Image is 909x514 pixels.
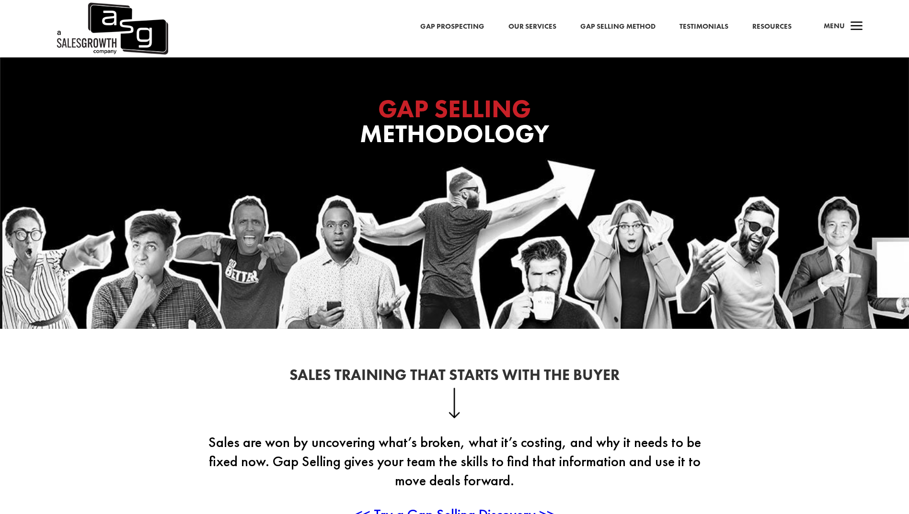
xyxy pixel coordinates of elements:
[449,388,460,418] img: down-arrow
[679,21,728,33] a: Testimonials
[824,21,845,31] span: Menu
[752,21,792,33] a: Resources
[420,21,484,33] a: Gap Prospecting
[263,96,646,152] h1: Methodology
[508,21,556,33] a: Our Services
[196,433,713,505] p: Sales are won by uncovering what’s broken, what it’s costing, and why it needs to be fixed now. G...
[847,17,866,36] span: a
[196,368,713,388] h2: Sales Training That Starts With the Buyer
[378,92,531,125] span: GAP SELLING
[580,21,656,33] a: Gap Selling Method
